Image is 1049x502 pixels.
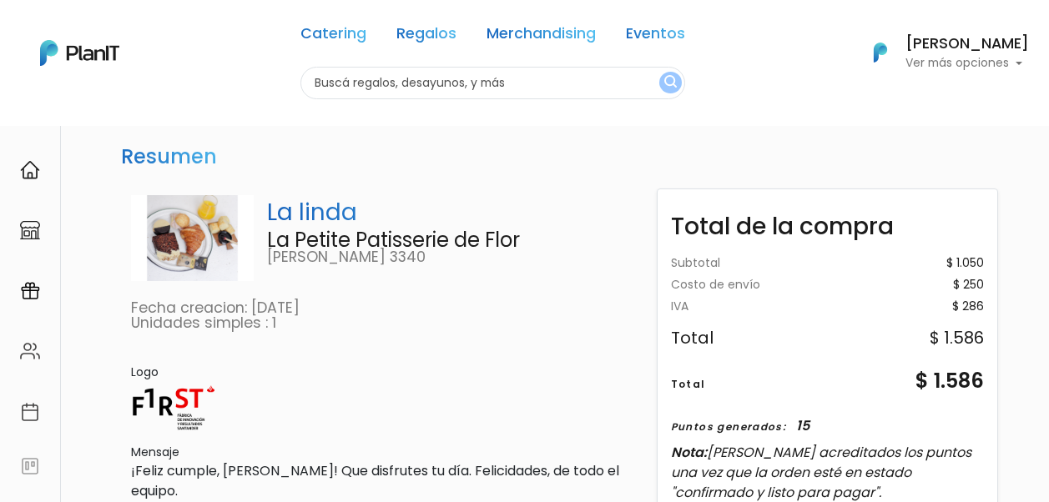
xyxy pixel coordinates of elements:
[131,364,623,381] div: Logo
[671,329,714,346] div: Total
[626,27,685,47] a: Eventos
[20,160,40,180] img: home-e721727adea9d79c4d83392d1f703f7f8bce08238fde08b1acbfd93340b81755.svg
[20,402,40,422] img: calendar-87d922413cdce8b2cf7b7f5f62616a5cf9e4887200fb71536465627b3292af00.svg
[664,75,677,91] img: search_button-432b6d5273f82d61273b3651a40e1bd1b912527efae98b1b7a1b2c0702e16a8d.svg
[267,250,623,265] p: [PERSON_NAME] 3340
[671,419,786,434] div: Puntos generados:
[131,444,623,461] div: Mensaje
[131,461,623,501] p: ¡Feliz cumple, [PERSON_NAME]! Que disfrutes tu día. Felicidades, de todo el equipo.
[952,301,984,313] div: $ 286
[40,40,119,66] img: PlanIt Logo
[796,416,809,436] div: 15
[852,31,1029,74] button: PlanIt Logo [PERSON_NAME] Ver más opciones
[20,341,40,361] img: people-662611757002400ad9ed0e3c099ab2801c6687ba6c219adb57efc949bc21e19d.svg
[267,195,623,230] p: La linda
[658,196,998,244] div: Total de la compra
[671,279,760,291] div: Costo de envío
[905,37,1029,52] h6: [PERSON_NAME]
[131,313,276,333] a: Unidades simples : 1
[671,443,971,502] span: [PERSON_NAME] acreditados los puntos una vez que la orden esté en estado "confirmado y listo para...
[396,27,456,47] a: Regalos
[671,258,720,269] div: Subtotal
[671,301,688,313] div: IVA
[300,67,685,99] input: Buscá regalos, desayunos, y más
[953,279,984,291] div: $ 250
[905,58,1029,69] p: Ver más opciones
[300,27,366,47] a: Catering
[946,258,984,269] div: $ 1.050
[487,27,596,47] a: Merchandising
[20,456,40,476] img: feedback-78b5a0c8f98aac82b08bfc38622c3050aee476f2c9584af64705fc4e61158814.svg
[930,329,984,346] div: $ 1.586
[114,138,224,176] h3: Resumen
[862,34,899,71] img: PlanIt Logo
[20,220,40,240] img: marketplace-4ceaa7011d94191e9ded77b95e3339b90024bf715f7c57f8cf31f2d8c509eaba.svg
[915,366,984,396] div: $ 1.586
[20,281,40,301] img: campaigns-02234683943229c281be62815700db0a1741e53638e28bf9629b52c665b00959.svg
[671,377,706,392] div: Total
[131,381,214,430] img: Logo_principal_F1RST.png
[131,195,254,281] img: La_linda-PhotoRoom.png
[267,230,623,250] p: La Petite Patisserie de Flor
[131,301,623,316] p: Fecha creacion: [DATE]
